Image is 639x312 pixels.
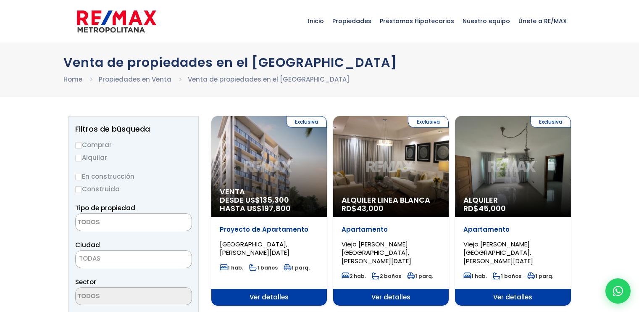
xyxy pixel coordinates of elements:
span: Sector [75,278,96,286]
span: 1 parq. [527,272,553,280]
span: 1 parq. [284,264,310,271]
span: Viejo [PERSON_NAME][GEOGRAPHIC_DATA], [PERSON_NAME][DATE] [463,240,533,265]
span: Exclusiva [530,116,571,128]
span: Viejo [PERSON_NAME][GEOGRAPHIC_DATA], [PERSON_NAME][DATE] [342,240,411,265]
input: Comprar [75,142,82,149]
label: En construcción [75,171,192,182]
span: 197,800 [262,203,291,214]
span: 43,000 [357,203,384,214]
label: Comprar [75,140,192,150]
span: Exclusiva [286,116,327,128]
span: Ver detalles [455,289,571,306]
span: TODAS [79,254,100,263]
label: Construida [75,184,192,194]
span: [GEOGRAPHIC_DATA], [PERSON_NAME][DATE] [220,240,289,257]
p: Apartamento [463,225,562,234]
span: 1 baños [249,264,278,271]
span: 1 hab. [463,272,487,280]
a: Propiedades en Venta [99,75,171,84]
span: Préstamos Hipotecarios [376,8,458,34]
textarea: Search [76,288,157,306]
span: 2 baños [372,272,401,280]
span: Exclusiva [408,116,449,128]
span: 1 hab. [220,264,243,271]
label: Alquilar [75,152,192,163]
p: Apartamento [342,225,440,234]
input: En construcción [75,174,82,180]
span: Tipo de propiedad [75,204,135,212]
a: Home [63,75,82,84]
span: RD$ [342,203,384,214]
span: Ver detalles [211,289,327,306]
span: HASTA US$ [220,204,318,213]
span: Nuestro equipo [458,8,514,34]
span: 45,000 [479,203,506,214]
a: Exclusiva Alquiler Linea Blanca RD$43,000 Apartamento Viejo [PERSON_NAME][GEOGRAPHIC_DATA], [PERS... [333,116,449,306]
span: 1 baños [493,272,521,280]
span: Ciudad [75,241,100,249]
span: Únete a RE/MAX [514,8,571,34]
textarea: Search [76,214,157,232]
h2: Filtros de búsqueda [75,125,192,133]
img: remax-metropolitana-logo [77,9,156,34]
span: DESDE US$ [220,196,318,213]
span: Ver detalles [333,289,449,306]
span: 1 parq. [407,272,433,280]
input: Alquilar [75,155,82,161]
span: Alquiler [463,196,562,204]
span: Propiedades [328,8,376,34]
span: Venta [220,188,318,196]
p: Proyecto de Apartamento [220,225,318,234]
span: RD$ [463,203,506,214]
span: 135,300 [260,195,289,205]
span: 2 hab. [342,272,366,280]
li: Venta de propiedades en el [GEOGRAPHIC_DATA] [188,74,350,85]
h1: Venta de propiedades en el [GEOGRAPHIC_DATA] [63,55,576,70]
a: Exclusiva Venta DESDE US$135,300 HASTA US$197,800 Proyecto de Apartamento [GEOGRAPHIC_DATA], [PER... [211,116,327,306]
input: Construida [75,186,82,193]
span: TODAS [75,250,192,268]
span: TODAS [76,253,192,264]
span: Alquiler Linea Blanca [342,196,440,204]
span: Inicio [304,8,328,34]
a: Exclusiva Alquiler RD$45,000 Apartamento Viejo [PERSON_NAME][GEOGRAPHIC_DATA], [PERSON_NAME][DATE... [455,116,571,306]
